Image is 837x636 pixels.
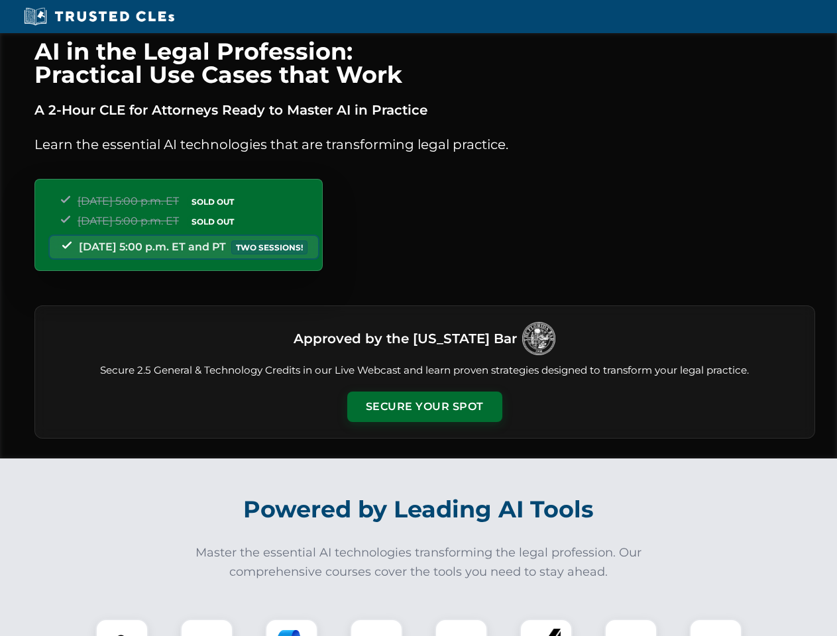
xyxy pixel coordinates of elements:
p: Master the essential AI technologies transforming the legal profession. Our comprehensive courses... [187,543,651,582]
p: Secure 2.5 General & Technology Credits in our Live Webcast and learn proven strategies designed ... [51,363,799,378]
span: [DATE] 5:00 p.m. ET [78,195,179,207]
p: Learn the essential AI technologies that are transforming legal practice. [34,134,815,155]
span: [DATE] 5:00 p.m. ET [78,215,179,227]
h3: Approved by the [US_STATE] Bar [294,327,517,350]
img: Logo [522,322,555,355]
h2: Powered by Leading AI Tools [52,486,786,533]
img: Trusted CLEs [20,7,178,26]
h1: AI in the Legal Profession: Practical Use Cases that Work [34,40,815,86]
p: A 2-Hour CLE for Attorneys Ready to Master AI in Practice [34,99,815,121]
span: SOLD OUT [187,215,239,229]
button: Secure Your Spot [347,392,502,422]
span: SOLD OUT [187,195,239,209]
